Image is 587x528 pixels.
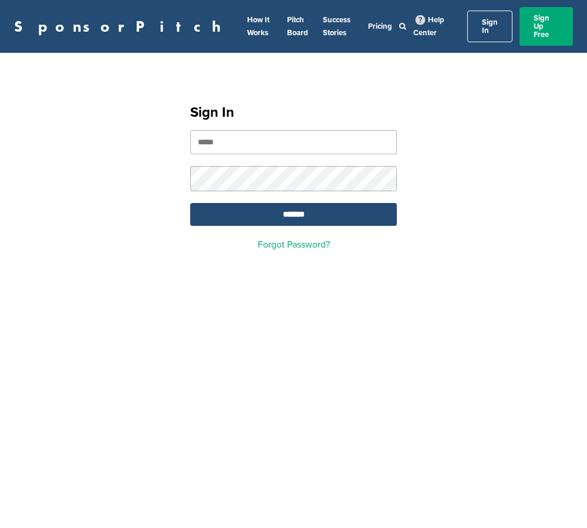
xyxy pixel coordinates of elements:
a: Sign In [467,11,512,42]
a: Pricing [368,22,392,31]
a: Sign Up Free [519,7,573,46]
a: Success Stories [323,15,350,38]
iframe: Button to launch messaging window [540,481,578,519]
a: Help Center [413,13,444,40]
a: Pitch Board [287,15,308,38]
a: Forgot Password? [258,239,330,251]
a: How It Works [247,15,269,38]
h1: Sign In [190,102,397,123]
a: SponsorPitch [14,19,228,34]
